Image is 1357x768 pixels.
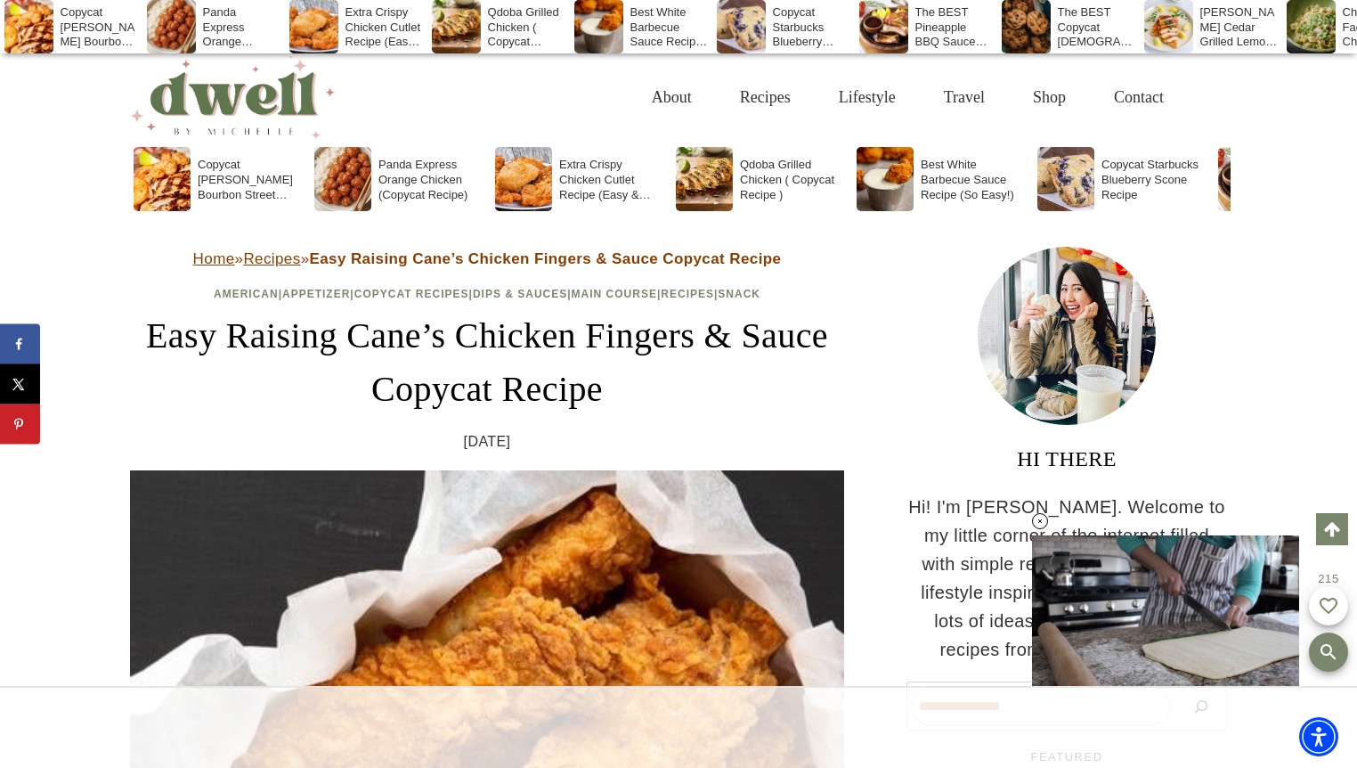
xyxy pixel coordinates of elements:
iframe: Advertisement [536,706,821,750]
a: Recipes [716,69,815,127]
a: Recipes [243,250,300,267]
span: » » [193,250,782,267]
a: About [628,69,716,127]
h3: HI THERE [906,443,1227,475]
time: [DATE] [464,430,511,453]
strong: Easy Raising Cane’s Chicken Fingers & Sauce Copycat Recipe [309,250,781,267]
a: Contact [1090,69,1188,127]
a: Travel [920,69,1009,127]
a: Shop [1009,69,1090,127]
a: Snack [718,288,760,300]
a: Recipes [661,288,714,300]
div: Accessibility Menu [1299,717,1338,756]
a: Dips & Sauces [473,288,567,300]
span: | | | | | | [214,288,760,300]
nav: Primary Navigation [628,69,1188,127]
a: American [214,288,279,300]
a: Appetizer [282,288,350,300]
img: DWELL by michelle [130,56,335,138]
a: Copycat Recipes [354,288,469,300]
a: Lifestyle [815,69,920,127]
a: Main Course [572,288,657,300]
a: Scroll to top [1316,513,1348,545]
p: Hi! I'm [PERSON_NAME]. Welcome to my little corner of the internet filled with simple recipes, tr... [906,493,1227,664]
a: Home [193,250,235,267]
h1: Easy Raising Cane’s Chicken Fingers & Sauce Copycat Recipe [130,309,844,416]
